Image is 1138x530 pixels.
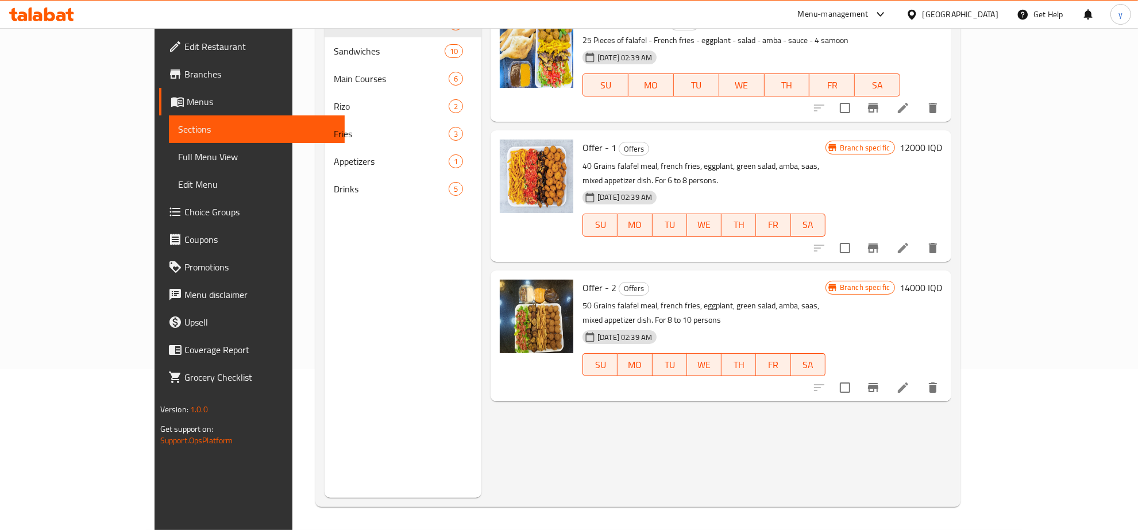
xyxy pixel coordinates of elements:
[859,94,887,122] button: Branch-specific-item
[449,154,463,168] div: items
[687,353,722,376] button: WE
[588,216,613,233] span: SU
[184,233,335,246] span: Coupons
[334,72,449,86] span: Main Courses
[756,353,790,376] button: FR
[159,198,345,226] a: Choice Groups
[184,260,335,274] span: Promotions
[619,282,649,296] div: Offers
[769,77,805,94] span: TH
[855,73,900,96] button: SA
[184,288,335,301] span: Menu disclaimer
[622,216,647,233] span: MO
[726,357,751,373] span: TH
[796,357,821,373] span: SA
[449,72,463,86] div: items
[582,299,825,327] p: 50 Grains falafel meal, french fries, eggplant, green salad, amba, saas, mixed appetizer dish. Fo...
[169,143,345,171] a: Full Menu View
[169,115,345,143] a: Sections
[184,205,335,219] span: Choice Groups
[588,77,624,94] span: SU
[722,353,756,376] button: TH
[657,216,682,233] span: TU
[618,214,652,237] button: MO
[582,279,616,296] span: Offer - 2
[178,122,335,136] span: Sections
[619,142,649,156] div: Offers
[859,77,896,94] span: SA
[159,88,345,115] a: Menus
[325,175,481,203] div: Drinks5
[674,73,719,96] button: TU
[835,142,894,153] span: Branch specific
[334,182,449,196] div: Drinks
[449,184,462,195] span: 5
[835,282,894,293] span: Branch specific
[582,73,628,96] button: SU
[178,177,335,191] span: Edit Menu
[900,140,942,156] h6: 12000 IQD
[791,214,825,237] button: SA
[653,353,687,376] button: TU
[334,127,449,141] div: Fries
[449,127,463,141] div: items
[833,236,857,260] span: Select to update
[761,216,786,233] span: FR
[445,44,463,58] div: items
[160,433,233,448] a: Support.OpsPlatform
[325,65,481,92] div: Main Courses6
[653,214,687,237] button: TU
[159,33,345,60] a: Edit Restaurant
[325,37,481,65] div: Sandwiches10
[619,142,649,156] span: Offers
[896,101,910,115] a: Edit menu item
[761,357,786,373] span: FR
[159,226,345,253] a: Coupons
[588,357,613,373] span: SU
[445,46,462,57] span: 10
[160,402,188,417] span: Version:
[160,421,213,436] span: Get support on:
[814,77,850,94] span: FR
[896,381,910,394] a: Edit menu item
[687,214,722,237] button: WE
[896,241,910,255] a: Edit menu item
[593,192,657,203] span: [DATE] 02:39 AM
[919,234,947,262] button: delete
[159,336,345,363] a: Coverage Report
[618,353,652,376] button: MO
[159,281,345,308] a: Menu disclaimer
[582,214,618,237] button: SU
[449,129,462,140] span: 3
[726,216,751,233] span: TH
[159,363,345,391] a: Grocery Checklist
[657,357,682,373] span: TU
[334,99,449,113] span: Rizo
[859,234,887,262] button: Branch-specific-item
[791,353,825,376] button: SA
[833,376,857,400] span: Select to update
[334,154,449,168] span: Appetizers
[500,14,573,88] img: 25 Pieces falafel meal
[722,214,756,237] button: TH
[334,44,444,58] span: Sandwiches
[796,216,821,233] span: SA
[582,353,618,376] button: SU
[325,120,481,148] div: Fries3
[692,357,717,373] span: WE
[325,92,481,120] div: Rizo2
[500,280,573,353] img: Offer - 2
[500,140,573,213] img: Offer - 1
[756,214,790,237] button: FR
[809,73,855,96] button: FR
[449,101,462,112] span: 2
[678,77,715,94] span: TU
[582,33,900,48] p: 25 Pieces of falafel - French fries - eggplant - salad - amba - sauce - 4 samoon
[905,14,942,30] h6: 7000 IQD
[619,282,649,295] span: Offers
[178,150,335,164] span: Full Menu View
[919,374,947,401] button: delete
